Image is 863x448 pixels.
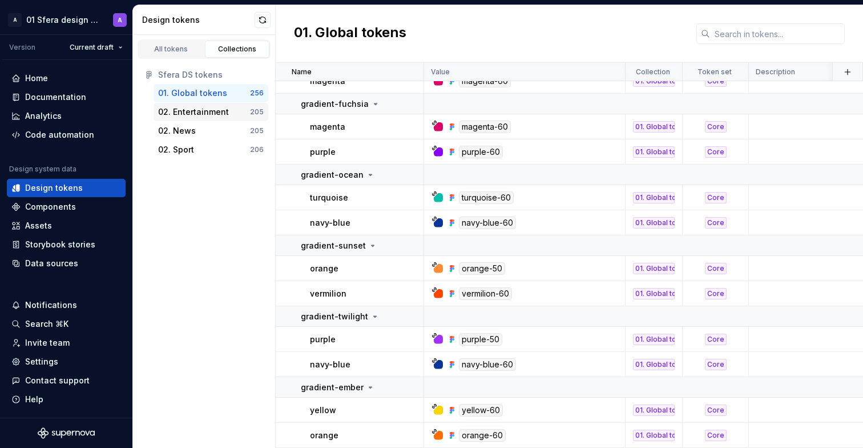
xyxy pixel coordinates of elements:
button: 02. Entertainment205 [154,103,268,121]
div: A [118,15,122,25]
div: Collections [209,45,266,54]
div: Analytics [25,110,62,122]
button: A01 Sfera design systemA [2,7,130,32]
div: Search ⌘K [25,318,68,330]
p: gradient-ocean [301,169,364,181]
div: turquoise-60 [459,191,514,204]
div: orange-60 [459,429,506,442]
div: yellow-60 [459,404,503,417]
a: Data sources [7,254,126,273]
a: Documentation [7,88,126,106]
div: 01 Sfera design system [26,14,99,26]
div: orange-50 [459,262,505,275]
div: 01. Global tokens [633,359,675,370]
div: Notifications [25,299,77,311]
div: Core [705,430,727,441]
p: orange [310,263,338,274]
div: Core [705,359,727,370]
div: 01. Global tokens [633,430,675,441]
div: Contact support [25,375,90,386]
p: turquoise [310,192,348,203]
button: 02. Sport206 [154,141,268,159]
a: Design tokens [7,179,126,197]
div: navy-blue-60 [459,217,516,229]
div: Version [9,43,35,52]
div: 02. Sport [158,144,194,155]
p: Name [292,67,312,77]
a: Code automation [7,126,126,144]
p: Value [431,67,450,77]
div: Core [705,121,727,133]
div: Code automation [25,129,94,141]
p: navy-blue [310,217,350,229]
span: Current draft [70,43,114,52]
div: purple-60 [459,146,503,158]
div: Core [705,334,727,345]
a: Home [7,69,126,87]
div: 01. Global tokens [633,217,675,229]
input: Search in tokens... [710,23,845,44]
button: Search ⌘K [7,315,126,333]
p: Collection [636,67,670,77]
p: purple [310,334,336,345]
div: Help [25,394,43,405]
div: Design system data [9,165,76,174]
div: Core [705,263,727,274]
p: orange [310,430,338,441]
div: 01. Global tokens [158,87,227,99]
div: Core [705,217,727,229]
div: magenta-60 [459,121,511,133]
div: 01. Global tokens [633,121,675,133]
div: 205 [250,107,264,117]
p: gradient-ember [301,382,364,393]
div: 205 [250,126,264,135]
a: Analytics [7,107,126,125]
svg: Supernova Logo [38,427,95,439]
div: Data sources [25,258,78,269]
div: navy-blue-60 [459,358,516,371]
p: purple [310,146,336,158]
a: Assets [7,217,126,235]
div: Components [25,201,76,213]
p: Description [756,67,795,77]
div: Design tokens [25,182,83,194]
a: Components [7,198,126,216]
p: yellow [310,405,336,416]
button: Current draft [64,39,128,55]
div: All tokens [143,45,200,54]
p: magenta [310,121,345,133]
div: 01. Global tokens [633,288,675,299]
div: 02. Entertainment [158,106,229,118]
div: Assets [25,220,52,231]
div: 01. Global tokens [633,405,675,416]
div: 256 [250,89,264,98]
div: Documentation [25,91,86,103]
div: Core [705,192,727,203]
div: Core [705,405,727,416]
button: Help [7,390,126,409]
button: 02. News205 [154,122,268,140]
div: Sfera DS tokens [158,69,264,81]
a: Invite team [7,334,126,352]
div: A [8,13,22,27]
p: gradient-twilight [301,311,368,322]
button: 01. Global tokens256 [154,84,268,102]
div: Design tokens [142,14,255,26]
div: Core [705,146,727,158]
div: 02. News [158,125,196,137]
div: Invite team [25,337,70,349]
div: 01. Global tokens [633,192,675,203]
div: Storybook stories [25,239,95,250]
a: Storybook stories [7,235,126,254]
p: navy-blue [310,359,350,370]
div: 01. Global tokens [633,334,675,345]
div: vermilion-60 [459,287,512,300]
button: Contact support [7,371,126,390]
h2: 01. Global tokens [294,23,406,44]
div: 01. Global tokens [633,146,675,158]
div: Settings [25,356,58,367]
